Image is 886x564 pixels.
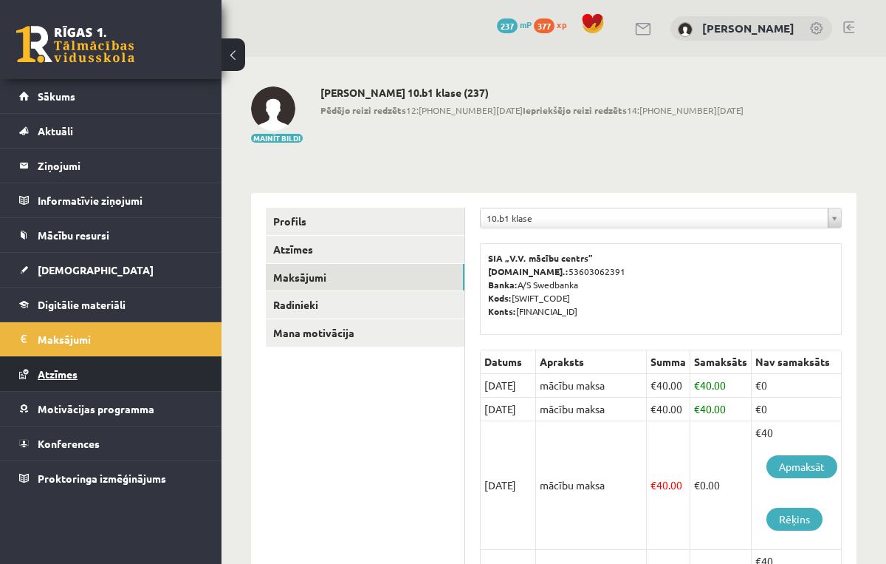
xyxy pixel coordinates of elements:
[694,478,700,492] span: €
[647,398,690,421] td: 40.00
[19,427,203,461] a: Konferences
[690,350,752,374] th: Samaksāts
[481,350,536,374] th: Datums
[488,252,594,264] b: SIA „V.V. mācību centrs”
[38,263,154,276] span: [DEMOGRAPHIC_DATA]
[320,103,744,117] span: 12:[PHONE_NUMBER][DATE] 14:[PHONE_NUMBER][DATE]
[678,22,693,37] img: Ričards Jēgers
[266,319,464,347] a: Mana motivācija
[488,251,834,318] p: 53603062391 A/S Swedbanka [SWIFT_CODE] [FINANCIAL_ID]
[702,21,794,35] a: [PERSON_NAME]
[38,183,203,217] legend: Informatīvie ziņojumi
[497,18,518,33] span: 237
[766,508,823,531] a: Rēķins
[19,183,203,217] a: Informatīvie ziņojumi
[752,374,842,398] td: €0
[488,292,512,304] b: Kods:
[536,374,647,398] td: mācību maksa
[557,18,566,30] span: xp
[266,208,464,235] a: Profils
[694,402,700,415] span: €
[19,218,203,252] a: Mācību resursi
[16,26,134,63] a: Rīgas 1. Tālmācības vidusskola
[690,421,752,550] td: 0.00
[19,149,203,183] a: Ziņojumi
[488,305,516,317] b: Konts:
[647,421,690,550] td: 40.00
[650,402,656,415] span: €
[766,455,837,478] a: Apmaksāt
[481,374,536,398] td: [DATE]
[481,421,536,550] td: [DATE]
[690,374,752,398] td: 40.00
[38,367,78,381] span: Atzīmes
[534,18,574,30] a: 377 xp
[19,114,203,148] a: Aktuāli
[38,228,109,242] span: Mācību resursi
[19,322,203,356] a: Maksājumi
[38,472,166,485] span: Proktoringa izmēģinājums
[38,124,73,137] span: Aktuāli
[19,253,203,287] a: [DEMOGRAPHIC_DATA]
[38,437,100,450] span: Konferences
[38,402,154,415] span: Motivācijas programma
[690,398,752,421] td: 40.00
[251,86,295,131] img: Ričards Jēgers
[481,398,536,421] td: [DATE]
[320,86,744,99] h2: [PERSON_NAME] 10.b1 klase (237)
[19,357,203,391] a: Atzīmes
[647,350,690,374] th: Summa
[752,421,842,550] td: €40
[266,264,464,291] a: Maksājumi
[19,79,203,113] a: Sākums
[752,398,842,421] td: €0
[520,18,532,30] span: mP
[488,279,518,291] b: Banka:
[19,288,203,322] a: Digitālie materiāli
[19,392,203,426] a: Motivācijas programma
[251,134,303,143] button: Mainīt bildi
[650,478,656,492] span: €
[534,18,554,33] span: 377
[266,236,464,263] a: Atzīmes
[38,89,75,103] span: Sākums
[320,104,406,116] b: Pēdējo reizi redzēts
[488,265,569,277] b: [DOMAIN_NAME].:
[38,322,203,356] legend: Maksājumi
[487,208,822,228] span: 10.b1 klase
[497,18,532,30] a: 237 mP
[38,298,126,311] span: Digitālie materiāli
[38,149,203,183] legend: Ziņojumi
[481,208,841,228] a: 10.b1 klase
[266,291,464,319] a: Radinieki
[536,398,647,421] td: mācību maksa
[536,350,647,374] th: Apraksts
[536,421,647,550] td: mācību maksa
[694,378,700,392] span: €
[752,350,842,374] th: Nav samaksāts
[523,104,627,116] b: Iepriekšējo reizi redzēts
[19,461,203,495] a: Proktoringa izmēģinājums
[647,374,690,398] td: 40.00
[650,378,656,392] span: €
